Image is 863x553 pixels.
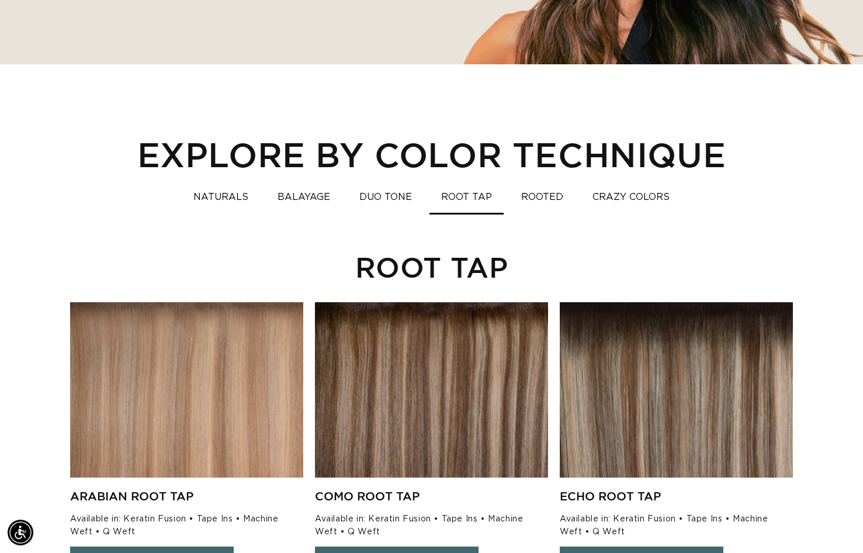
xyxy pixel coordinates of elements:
[348,186,424,209] button: DUO TONE
[70,134,793,174] h2: EXPLORE BY COLOR TECHNIQUE
[581,186,681,209] button: CRAZY COLORS
[805,497,863,553] iframe: Chat Widget
[70,488,294,504] h4: Arabian Root Tap
[560,302,793,478] img: Echo Root Tap
[560,513,784,538] p: Available in: Keratin Fusion • Tape Ins • Machine Weft • Q Weft
[70,513,294,538] p: Available in: Keratin Fusion • Tape Ins • Machine Weft • Q Weft
[182,186,260,209] button: NATURALS
[315,302,548,478] img: Como Root Tap
[315,513,539,538] p: Available in: Keratin Fusion • Tape Ins • Machine Weft • Q Weft
[266,186,342,209] button: BALAYAGE
[8,520,33,545] div: Accessibility Menu
[70,255,793,279] h3: Root Tap
[560,488,784,504] h4: Echo Root Tap
[315,488,539,504] h4: Como Root Tap
[70,302,303,478] img: Arabian Root Tap
[510,186,575,209] button: ROOTED
[429,186,504,209] button: ROOT TAP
